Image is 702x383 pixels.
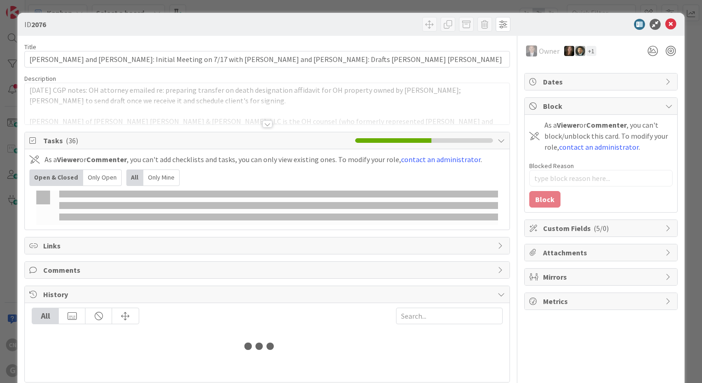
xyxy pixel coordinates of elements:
img: CG [575,46,585,56]
div: + 1 [586,46,596,56]
b: Commenter [586,120,627,130]
b: Viewer [557,120,579,130]
a: contact an administrator [559,142,639,152]
div: As a or , you can't add checklists and tasks, you can only view existing ones. To modify your rol... [45,154,482,165]
span: Owner [539,45,560,56]
b: 2076 [31,20,46,29]
img: SB [564,46,574,56]
b: Viewer [57,155,79,164]
div: All [126,169,143,186]
span: Links [43,240,493,251]
label: Title [24,43,36,51]
span: ID [24,19,46,30]
span: Description [24,74,56,83]
img: BG [526,45,537,56]
span: ( 5/0 ) [594,224,609,233]
div: Open & Closed [29,169,83,186]
span: Block [543,101,661,112]
a: contact an administrator [401,155,481,164]
span: Dates [543,76,661,87]
div: Only Open [83,169,122,186]
button: Block [529,191,560,208]
span: Mirrors [543,271,661,282]
span: ( 36 ) [66,136,78,145]
span: Attachments [543,247,661,258]
input: Search... [396,308,503,324]
span: Custom Fields [543,223,661,234]
div: Only Mine [143,169,180,186]
span: History [43,289,493,300]
b: Commenter [86,155,127,164]
div: As a or , you can't block/unblock this card. To modify your role, . [544,119,673,152]
div: All [32,308,59,324]
input: type card name here... [24,51,510,68]
span: Comments [43,265,493,276]
span: Metrics [543,296,661,307]
p: [DATE] CGP notes: OH attorney emailed re: preparing transfer on death designation affidavit for O... [29,85,505,106]
span: Tasks [43,135,351,146]
label: Blocked Reason [529,162,574,170]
